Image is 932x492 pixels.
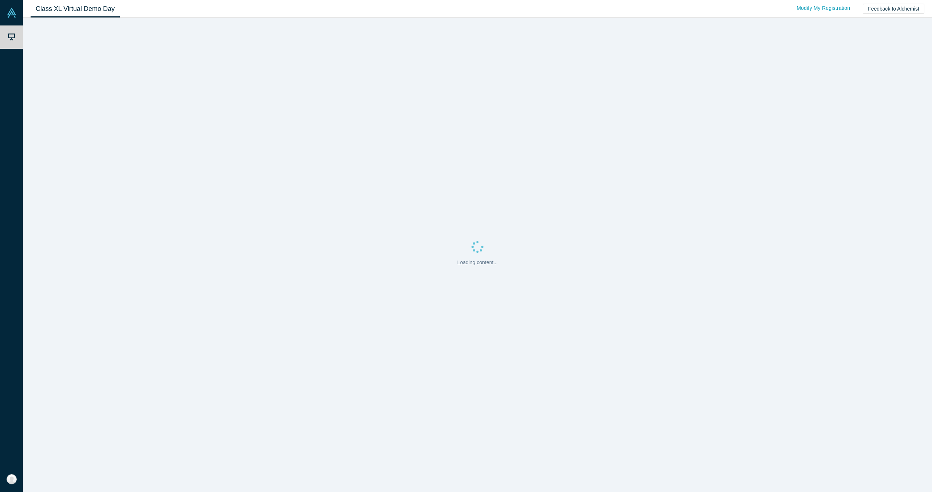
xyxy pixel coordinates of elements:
[7,8,17,18] img: Alchemist Vault Logo
[789,2,858,15] a: Modify My Registration
[7,474,17,484] img: Krishna Gogineni's Account
[863,4,924,14] button: Feedback to Alchemist
[457,259,498,266] p: Loading content...
[31,0,120,17] a: Class XL Virtual Demo Day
